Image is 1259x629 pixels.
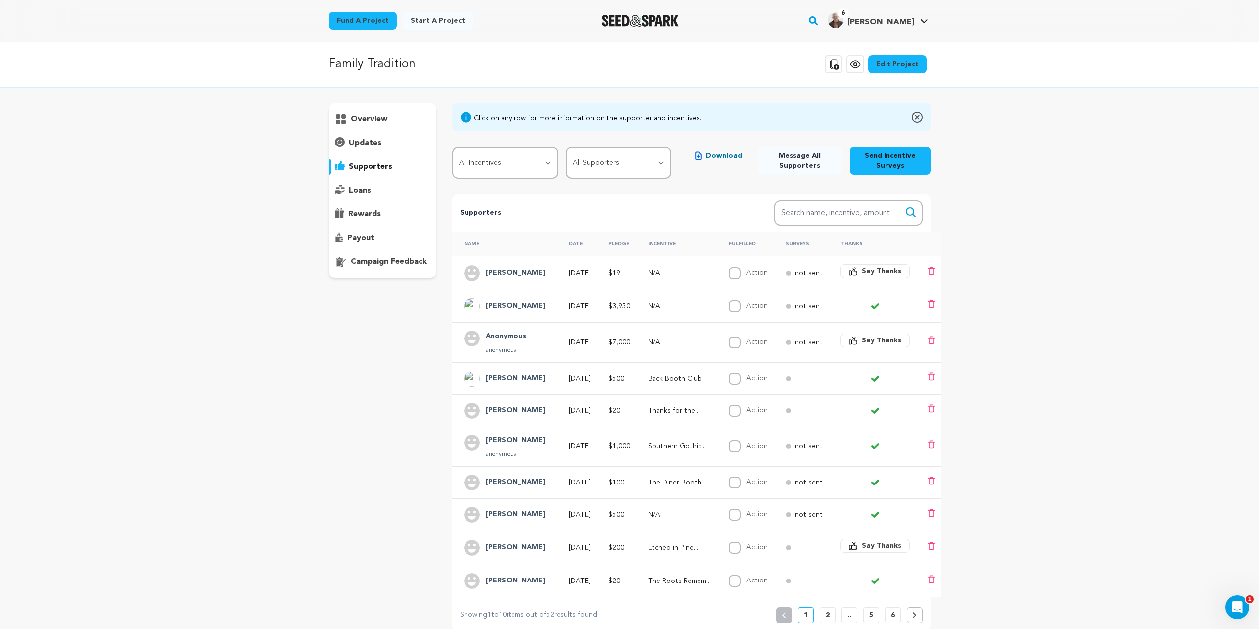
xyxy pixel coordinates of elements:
[795,441,823,451] p: not sent
[746,269,768,276] label: Action
[795,510,823,520] p: not sent
[569,510,591,520] p: [DATE]
[486,346,526,354] p: anonymous
[486,331,526,342] h4: Anonymous
[608,270,620,277] span: $19
[869,610,873,620] p: 5
[648,301,711,311] p: N/A
[460,609,597,621] p: Showing to items out of results found
[746,302,768,309] label: Action
[847,610,851,620] p: ..
[474,113,701,123] div: Click on any row for more information on the supporter and incentives.
[486,450,545,458] p: anonymous
[557,232,597,256] th: Date
[648,510,711,520] p: N/A
[862,266,901,276] span: Say Thanks
[766,151,834,171] span: Message All Supporters
[746,443,768,450] label: Action
[746,339,768,345] label: Action
[569,543,591,553] p: [DATE]
[829,232,916,256] th: Thanks
[486,575,545,587] h4: Tiffany
[885,607,901,623] button: 6
[351,113,387,125] p: overview
[774,232,829,256] th: Surveys
[795,268,823,278] p: not sent
[349,137,381,149] p: updates
[840,264,910,278] button: Say Thanks
[826,10,930,28] a: Kris S.'s Profile
[486,477,545,488] h4: Susan Reel
[706,151,742,161] span: Download
[349,185,371,196] p: loans
[460,207,742,219] p: Supporters
[862,336,901,345] span: Say Thanks
[452,232,557,256] th: Name
[329,183,437,198] button: loans
[608,375,624,382] span: $500
[648,374,711,384] p: Back Booth Club
[608,443,630,450] span: $1,000
[546,611,554,618] span: 52
[648,543,711,553] p: Etched in Pine Sap
[486,435,545,447] h4: John Vallefuoco
[717,232,774,256] th: Fulfilled
[826,10,930,31] span: Kris S.'s Profile
[597,232,636,256] th: Pledge
[486,405,545,417] h4: Celina Lamont
[329,230,437,246] button: payout
[608,339,630,346] span: $7,000
[891,610,895,620] p: 6
[798,607,814,623] button: 1
[464,475,480,490] img: user.png
[464,403,480,419] img: user.png
[464,573,480,589] img: user.png
[329,254,437,270] button: campaign feedback
[329,135,437,151] button: updates
[569,441,591,451] p: [DATE]
[464,540,480,556] img: user.png
[486,267,545,279] h4: Tom Glinkowski
[850,147,931,175] button: Send Incentive Surveys
[569,268,591,278] p: [DATE]
[648,268,711,278] p: N/A
[838,8,849,18] span: 6
[569,478,591,487] p: [DATE]
[863,607,879,623] button: 5
[774,200,923,226] input: Search name, incentive, amount
[486,373,545,385] h4: Dueker Troy
[868,55,927,73] a: Edit Project
[746,544,768,551] label: Action
[746,407,768,414] label: Action
[608,303,630,310] span: $3,950
[487,611,491,618] span: 1
[828,12,914,28] div: Kris S.'s Profile
[1225,595,1249,619] iframe: Intercom live chat
[347,232,374,244] p: payout
[464,331,480,346] img: user.png
[746,375,768,382] label: Action
[608,578,620,584] span: $20
[569,301,591,311] p: [DATE]
[486,542,545,554] h4: Lajuanta Mattox
[840,334,910,347] button: Say Thanks
[758,147,842,175] button: Message All Supporters
[569,406,591,416] p: [DATE]
[608,544,624,551] span: $200
[912,111,923,123] img: close-o.svg
[636,232,717,256] th: Incentive
[1246,595,1254,603] span: 1
[464,298,480,314] img: ACg8ocJto3vAdDobuFcLBrWinNq52TXwfjlKeJ-TB-pGRV7gK55a2Jnz=s96-c
[828,12,843,28] img: 8baa857225ad225b.jpg
[608,479,624,486] span: $100
[841,607,857,623] button: ..
[746,511,768,518] label: Action
[486,300,545,312] h4: Grady Zachary
[486,509,545,521] h4: Karen Smith
[329,12,397,30] a: Fund a project
[569,576,591,586] p: [DATE]
[648,478,711,487] p: The Diner Booth Confession
[499,611,507,618] span: 10
[403,12,473,30] a: Start a project
[648,406,711,416] p: Thanks for the coffee, y'all!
